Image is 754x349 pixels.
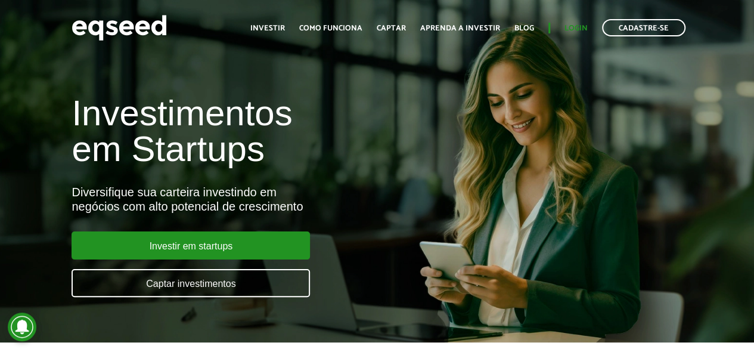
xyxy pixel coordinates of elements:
[72,231,310,260] a: Investir em startups
[72,269,310,297] a: Captar investimentos
[564,24,588,32] a: Login
[72,12,167,44] img: EqSeed
[420,24,500,32] a: Aprenda a investir
[72,185,431,214] div: Diversifique sua carteira investindo em negócios com alto potencial de crescimento
[250,24,285,32] a: Investir
[514,24,534,32] a: Blog
[299,24,362,32] a: Como funciona
[602,19,685,36] a: Cadastre-se
[72,95,431,167] h1: Investimentos em Startups
[377,24,406,32] a: Captar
